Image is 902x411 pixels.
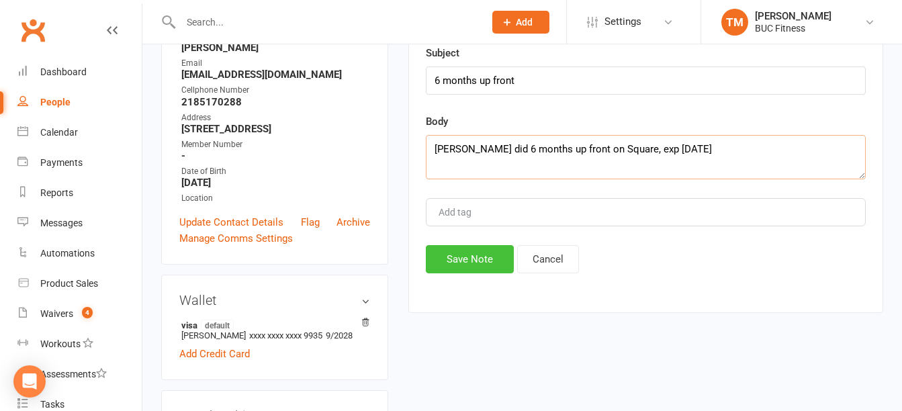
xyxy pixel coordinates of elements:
[40,127,78,138] div: Calendar
[721,9,748,36] div: TM
[181,68,370,81] strong: [EMAIL_ADDRESS][DOMAIN_NAME]
[181,42,370,54] strong: [PERSON_NAME]
[516,17,533,28] span: Add
[17,87,142,118] a: People
[426,113,448,130] label: Body
[40,157,83,168] div: Payments
[40,66,87,77] div: Dashboard
[17,178,142,208] a: Reports
[181,165,370,178] div: Date of Birth
[181,57,370,70] div: Email
[40,308,73,319] div: Waivers
[426,66,866,95] input: optional
[40,218,83,228] div: Messages
[17,208,142,238] a: Messages
[426,135,866,179] textarea: [PERSON_NAME] did 6 months up front on Square, exp [DATE]
[179,346,250,362] a: Add Credit Card
[17,329,142,359] a: Workouts
[181,138,370,151] div: Member Number
[426,245,514,273] button: Save Note
[177,13,475,32] input: Search...
[437,204,484,220] input: Add tag
[181,96,370,108] strong: 2185170288
[17,359,142,390] a: Assessments
[17,238,142,269] a: Automations
[40,338,81,349] div: Workouts
[755,22,831,34] div: BUC Fitness
[40,97,71,107] div: People
[181,150,370,162] strong: -
[181,84,370,97] div: Cellphone Number
[17,269,142,299] a: Product Sales
[604,7,641,37] span: Settings
[181,192,370,205] div: Location
[40,278,98,289] div: Product Sales
[336,214,370,230] a: Archive
[492,11,549,34] button: Add
[17,148,142,178] a: Payments
[179,293,370,308] h3: Wallet
[326,330,353,340] span: 9/2028
[17,118,142,148] a: Calendar
[181,123,370,135] strong: [STREET_ADDRESS]
[181,177,370,189] strong: [DATE]
[13,365,46,398] div: Open Intercom Messenger
[82,307,93,318] span: 4
[40,399,64,410] div: Tasks
[517,245,579,273] button: Cancel
[179,318,370,342] li: [PERSON_NAME]
[40,369,107,379] div: Assessments
[755,10,831,22] div: [PERSON_NAME]
[179,230,293,246] a: Manage Comms Settings
[40,248,95,259] div: Automations
[16,13,50,47] a: Clubworx
[17,57,142,87] a: Dashboard
[179,214,283,230] a: Update Contact Details
[181,111,370,124] div: Address
[301,214,320,230] a: Flag
[249,330,322,340] span: xxxx xxxx xxxx 9935
[201,320,234,330] span: default
[17,299,142,329] a: Waivers 4
[426,45,459,61] label: Subject
[181,320,363,330] strong: visa
[40,187,73,198] div: Reports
